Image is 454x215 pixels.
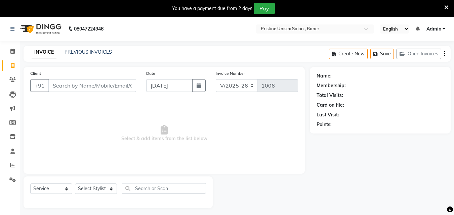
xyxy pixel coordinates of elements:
a: PREVIOUS INVOICES [65,49,112,55]
label: Invoice Number [216,70,245,76]
span: Select & add items from the list below [30,100,298,167]
div: Total Visits: [317,92,343,99]
button: Create New [329,49,368,59]
div: Points: [317,121,332,128]
div: Card on file: [317,102,344,109]
label: Date [146,70,155,76]
div: You have a payment due from 2 days [172,5,252,12]
button: Open Invoices [397,49,441,59]
button: +91 [30,79,49,92]
button: Pay [254,3,275,14]
label: Client [30,70,41,76]
input: Search by Name/Mobile/Email/Code [48,79,136,92]
img: logo [17,19,63,38]
div: Name: [317,72,332,79]
span: Admin [426,25,441,33]
a: INVOICE [32,46,56,58]
div: Membership: [317,82,346,89]
b: 08047224946 [74,19,104,38]
input: Search or Scan [122,183,206,194]
button: Save [370,49,394,59]
div: Last Visit: [317,111,339,118]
